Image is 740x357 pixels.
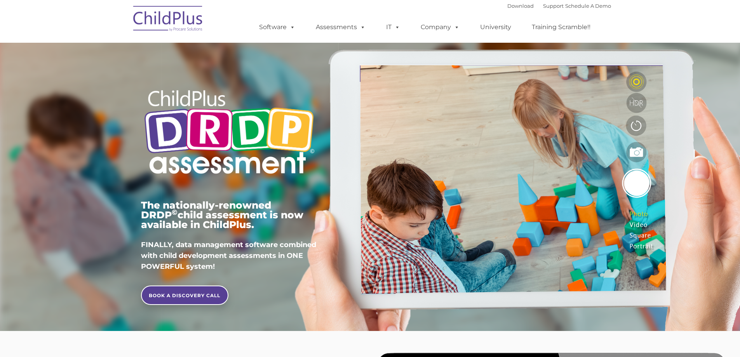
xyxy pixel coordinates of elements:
a: Support [543,3,564,9]
a: Software [251,19,303,35]
img: ChildPlus by Procare Solutions [129,0,207,39]
img: Copyright - DRDP Logo Light [141,80,317,187]
span: FINALLY, data management software combined with child development assessments in ONE POWERFUL sys... [141,240,316,271]
a: BOOK A DISCOVERY CALL [141,286,228,305]
a: IT [378,19,408,35]
span: The nationally-renowned DRDP child assessment is now available in ChildPlus. [141,199,303,230]
font: | [507,3,611,9]
a: Assessments [308,19,373,35]
a: Training Scramble!! [524,19,598,35]
a: Schedule A Demo [565,3,611,9]
a: Company [413,19,467,35]
a: University [472,19,519,35]
sup: © [172,208,178,217]
a: Download [507,3,534,9]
